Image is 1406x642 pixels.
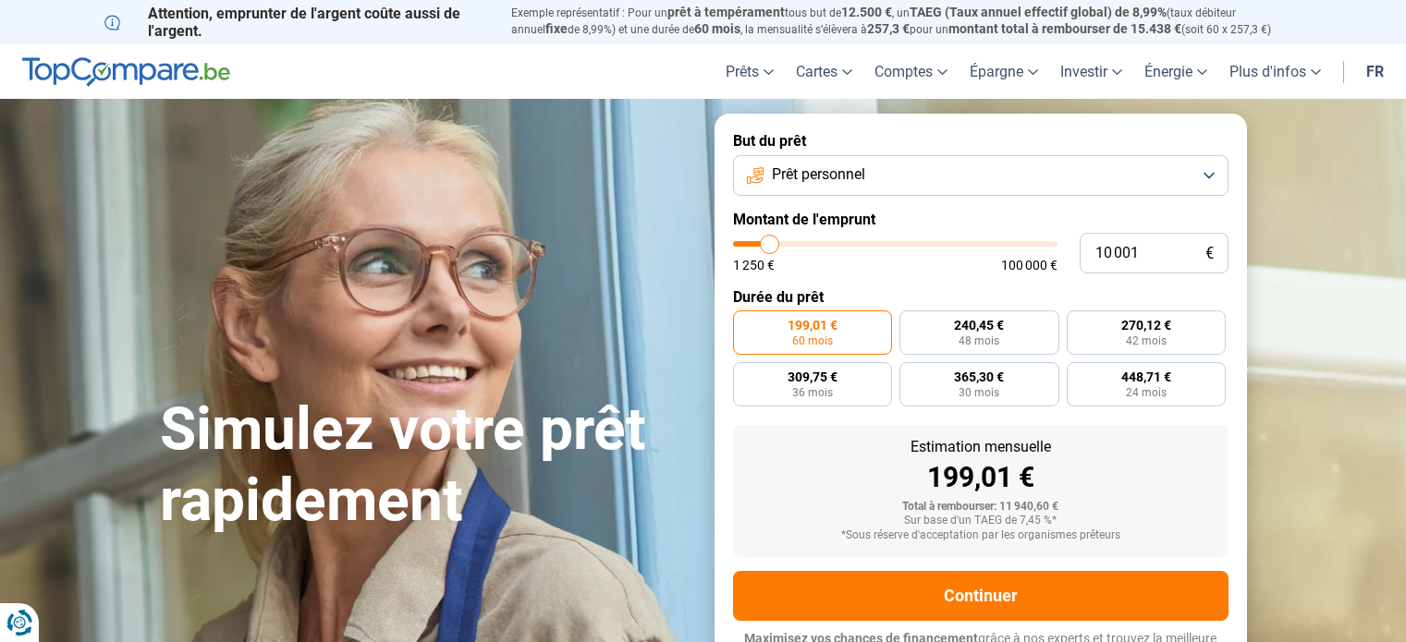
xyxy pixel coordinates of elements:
[694,21,740,36] span: 60 mois
[948,21,1181,36] span: montant total à rembourser de 15.438 €
[733,155,1229,196] button: Prêt personnel
[1121,319,1171,332] span: 270,12 €
[1126,387,1167,398] span: 24 mois
[1049,44,1133,99] a: Investir
[667,5,785,19] span: prêt à tempérament
[792,335,833,346] span: 60 mois
[733,132,1229,150] label: But du prêt
[954,370,1004,383] span: 365,30 €
[748,529,1214,542] div: *Sous réserve d'acceptation par les organismes prêteurs
[545,21,568,36] span: fixe
[22,57,230,87] img: TopCompare
[841,5,892,19] span: 12.500 €
[733,288,1229,306] label: Durée du prêt
[1205,246,1214,261] span: €
[954,319,1004,332] span: 240,45 €
[748,464,1214,491] div: 199,01 €
[733,211,1229,228] label: Montant de l'emprunt
[1218,44,1332,99] a: Plus d'infos
[104,5,489,40] p: Attention, emprunter de l'argent coûte aussi de l'argent.
[792,387,833,398] span: 36 mois
[959,387,999,398] span: 30 mois
[715,44,785,99] a: Prêts
[1126,335,1167,346] span: 42 mois
[867,21,910,36] span: 257,3 €
[733,571,1229,621] button: Continuer
[772,164,865,185] span: Prêt personnel
[1355,44,1395,99] a: fr
[748,501,1214,514] div: Total à rembourser: 11 940,60 €
[733,259,775,272] span: 1 250 €
[1133,44,1218,99] a: Énergie
[788,319,837,332] span: 199,01 €
[1001,259,1058,272] span: 100 000 €
[788,370,837,383] span: 309,75 €
[863,44,959,99] a: Comptes
[1121,370,1171,383] span: 448,71 €
[959,44,1049,99] a: Épargne
[748,515,1214,527] div: Sur base d'un TAEG de 7,45 %*
[748,440,1214,454] div: Estimation mensuelle
[959,335,999,346] span: 48 mois
[160,394,692,537] h1: Simulez votre prêt rapidement
[511,5,1302,38] p: Exemple représentatif : Pour un tous but de , un (taux débiteur annuel de 8,99%) et une durée de ...
[910,5,1167,19] span: TAEG (Taux annuel effectif global) de 8,99%
[785,44,863,99] a: Cartes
